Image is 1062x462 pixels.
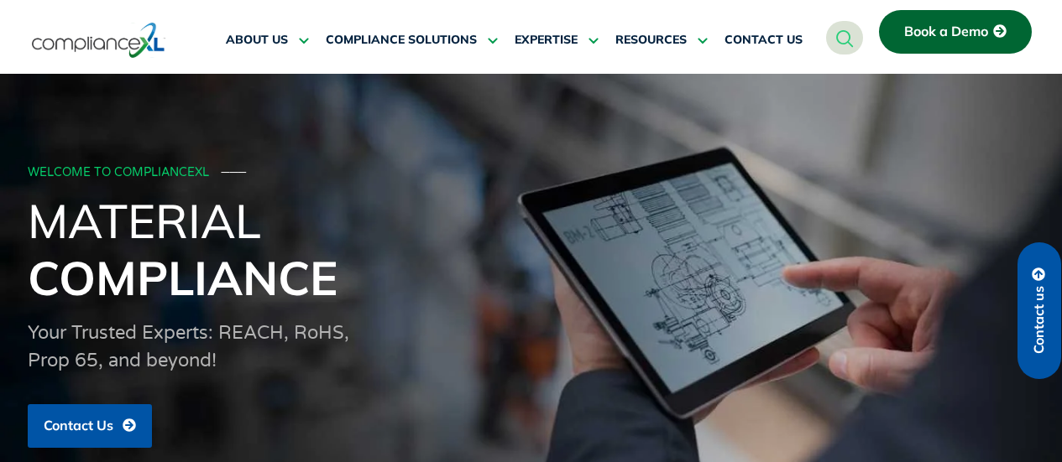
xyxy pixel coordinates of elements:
[28,192,1035,306] h1: Material
[879,10,1032,54] a: Book a Demo
[28,322,349,371] span: Your Trusted Experts: REACH, RoHS, Prop 65, and beyond!
[904,24,988,39] span: Book a Demo
[226,20,309,60] a: ABOUT US
[515,20,599,60] a: EXPERTISE
[28,404,152,448] a: Contact Us
[725,20,803,60] a: CONTACT US
[28,166,1030,180] div: WELCOME TO COMPLIANCEXL
[725,33,803,48] span: CONTACT US
[28,248,337,307] span: Compliance
[826,21,863,55] a: navsearch-button
[515,33,578,48] span: EXPERTISE
[32,21,165,60] img: logo-one.svg
[1032,286,1047,354] span: Contact us
[326,20,498,60] a: COMPLIANCE SOLUTIONS
[326,33,477,48] span: COMPLIANCE SOLUTIONS
[226,33,288,48] span: ABOUT US
[1018,242,1061,379] a: Contact us
[615,33,687,48] span: RESOURCES
[615,20,708,60] a: RESOURCES
[44,418,113,433] span: Contact Us
[222,165,247,179] span: ───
